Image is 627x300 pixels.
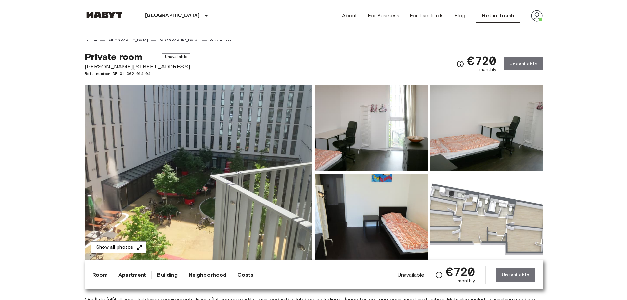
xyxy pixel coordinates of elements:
span: Unavailable [162,53,190,60]
svg: Check cost overview for full price breakdown. Please note that discounts apply to new joiners onl... [435,271,443,279]
a: [GEOGRAPHIC_DATA] [158,37,199,43]
a: About [342,12,357,20]
a: For Business [368,12,399,20]
a: [GEOGRAPHIC_DATA] [107,37,148,43]
img: Picture of unit DE-01-302-014-04 [430,174,543,260]
span: €720 [467,55,496,67]
a: Apartment [118,271,146,279]
img: Marketing picture of unit DE-01-302-014-04 [85,85,312,260]
img: Picture of unit DE-01-302-014-04 [430,85,543,171]
a: Neighborhood [189,271,227,279]
img: Habyt [85,12,124,18]
span: Unavailable [398,271,425,279]
img: Picture of unit DE-01-302-014-04 [315,174,428,260]
button: Show all photos [91,241,146,254]
img: Picture of unit DE-01-302-014-04 [315,85,428,171]
a: Costs [237,271,253,279]
a: Building [157,271,177,279]
span: monthly [458,278,475,284]
span: [PERSON_NAME][STREET_ADDRESS] [85,62,190,71]
span: Private room [85,51,143,62]
span: monthly [479,67,496,73]
a: Get in Touch [476,9,520,23]
a: Private room [209,37,233,43]
a: Room [92,271,108,279]
span: €720 [446,266,475,278]
a: Europe [85,37,97,43]
p: [GEOGRAPHIC_DATA] [145,12,200,20]
svg: Check cost overview for full price breakdown. Please note that discounts apply to new joiners onl... [457,60,464,68]
a: For Landlords [410,12,444,20]
img: avatar [531,10,543,22]
span: Ref. number DE-01-302-014-04 [85,71,190,77]
a: Blog [454,12,465,20]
